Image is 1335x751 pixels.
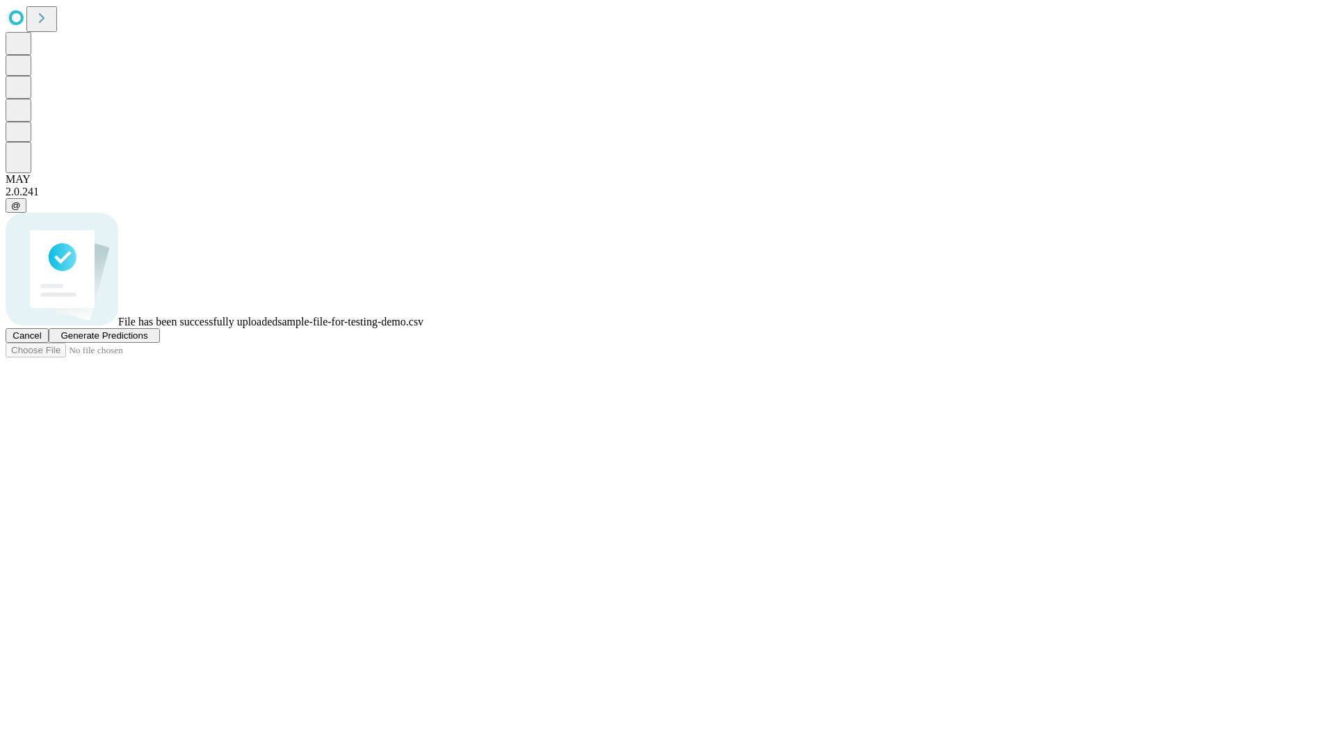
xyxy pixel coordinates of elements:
div: 2.0.241 [6,186,1329,198]
div: MAY [6,173,1329,186]
button: Cancel [6,328,49,343]
span: sample-file-for-testing-demo.csv [277,316,423,328]
button: Generate Predictions [49,328,160,343]
span: Cancel [13,330,42,341]
span: Generate Predictions [60,330,147,341]
button: @ [6,198,26,213]
span: @ [11,200,21,211]
span: File has been successfully uploaded [118,316,277,328]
